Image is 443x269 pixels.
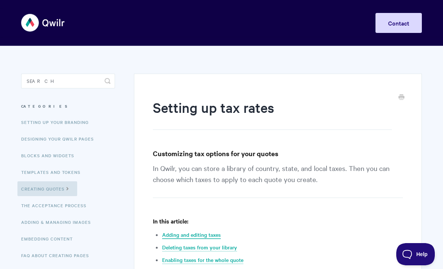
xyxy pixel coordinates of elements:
[21,148,80,163] a: Blocks and Widgets
[21,115,94,130] a: Setting up your Branding
[21,248,95,263] a: FAQ About Creating Pages
[21,100,115,113] h3: Categories
[162,256,243,264] a: Enabling taxes for the whole quote
[375,13,422,33] a: Contact
[21,215,96,229] a: Adding & Managing Images
[21,131,99,146] a: Designing Your Qwilr Pages
[21,231,78,246] a: Embedding Content
[398,94,404,102] a: Print this Article
[21,165,86,179] a: Templates and Tokens
[153,148,403,159] h3: Customizing tax options for your quotes
[21,198,92,213] a: The Acceptance Process
[153,217,188,225] strong: In this article:
[21,9,65,37] img: Qwilr Help Center
[17,181,77,196] a: Creating Quotes
[21,74,115,88] input: Search
[153,98,392,130] h1: Setting up tax rates
[162,231,221,239] a: Adding and editing taxes
[153,162,403,198] p: In Qwilr, you can store a library of country, state, and local taxes. Then you can choose which t...
[162,243,237,252] a: Deleting taxes from your library
[396,243,436,265] iframe: Toggle Customer Support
